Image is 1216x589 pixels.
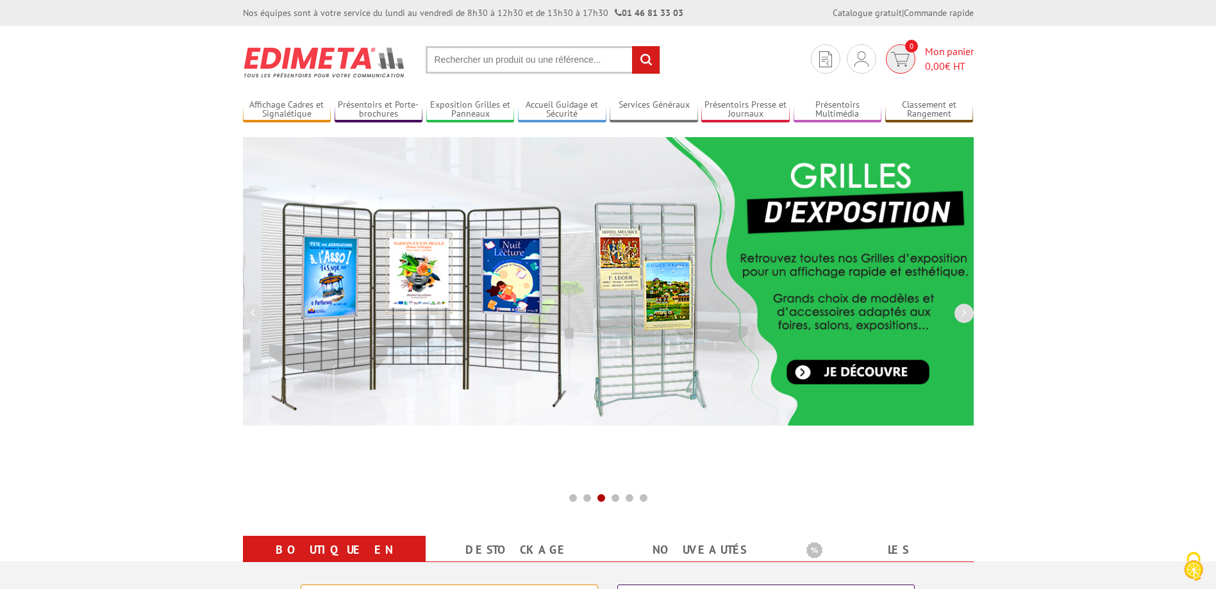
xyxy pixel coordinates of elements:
[243,6,683,19] div: Nos équipes sont à votre service du lundi au vendredi de 8h30 à 12h30 et de 13h30 à 17h30
[925,60,945,72] span: 0,00
[806,538,967,564] b: Les promotions
[885,99,974,120] a: Classement et Rangement
[905,40,918,53] span: 0
[701,99,790,120] a: Présentoirs Presse et Journaux
[854,51,869,67] img: devis rapide
[883,44,974,74] a: devis rapide 0 Mon panier 0,00€ HT
[1171,545,1216,589] button: Cookies (fenêtre modale)
[1178,551,1210,583] img: Cookies (fenêtre modale)
[518,99,606,120] a: Accueil Guidage et Sécurité
[335,99,423,120] a: Présentoirs et Porte-brochures
[426,46,660,74] input: Rechercher un produit ou une référence...
[624,538,776,561] a: nouveautés
[615,7,683,19] strong: 01 46 81 33 03
[243,38,406,86] img: Présentoir, panneau, stand - Edimeta - PLV, affichage, mobilier bureau, entreprise
[794,99,882,120] a: Présentoirs Multimédia
[610,99,698,120] a: Services Généraux
[806,538,958,585] a: Les promotions
[925,59,974,74] span: € HT
[258,538,410,585] a: Boutique en ligne
[904,7,974,19] a: Commande rapide
[925,44,974,74] span: Mon panier
[441,538,593,561] a: Destockage
[632,46,660,74] input: rechercher
[243,99,331,120] a: Affichage Cadres et Signalétique
[819,51,832,67] img: devis rapide
[833,7,902,19] a: Catalogue gratuit
[891,52,910,67] img: devis rapide
[833,6,974,19] div: |
[426,99,515,120] a: Exposition Grilles et Panneaux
